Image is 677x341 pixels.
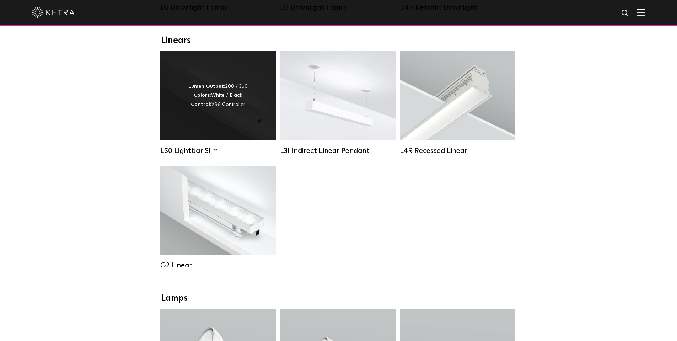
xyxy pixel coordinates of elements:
[637,9,645,16] img: Hamburger%20Nav.svg
[161,36,516,46] div: Linears
[400,51,515,155] a: L4R Recessed Linear Lumen Output:400 / 600 / 800 / 1000Colors:White / BlackControl:Lutron Clear C...
[280,51,396,155] a: L3I Indirect Linear Pendant Lumen Output:400 / 600 / 800 / 1000Housing Colors:White / BlackContro...
[188,84,225,89] strong: Lumen Output:
[280,146,396,155] div: L3I Indirect Linear Pendant
[188,82,248,109] div: 200 / 350 White / Black X96 Controller
[160,51,276,155] a: LS0 Lightbar Slim Lumen Output:200 / 350Colors:White / BlackControl:X96 Controller
[160,146,276,155] div: LS0 Lightbar Slim
[160,166,276,270] a: G2 Linear Lumen Output:400 / 700 / 1000Colors:WhiteBeam Angles:Flood / [GEOGRAPHIC_DATA] / Narrow...
[191,102,211,107] strong: Control:
[160,261,276,270] div: G2 Linear
[161,293,516,304] div: Lamps
[194,93,211,98] strong: Colors:
[400,146,515,155] div: L4R Recessed Linear
[621,9,630,18] img: search icon
[32,7,75,18] img: ketra-logo-2019-white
